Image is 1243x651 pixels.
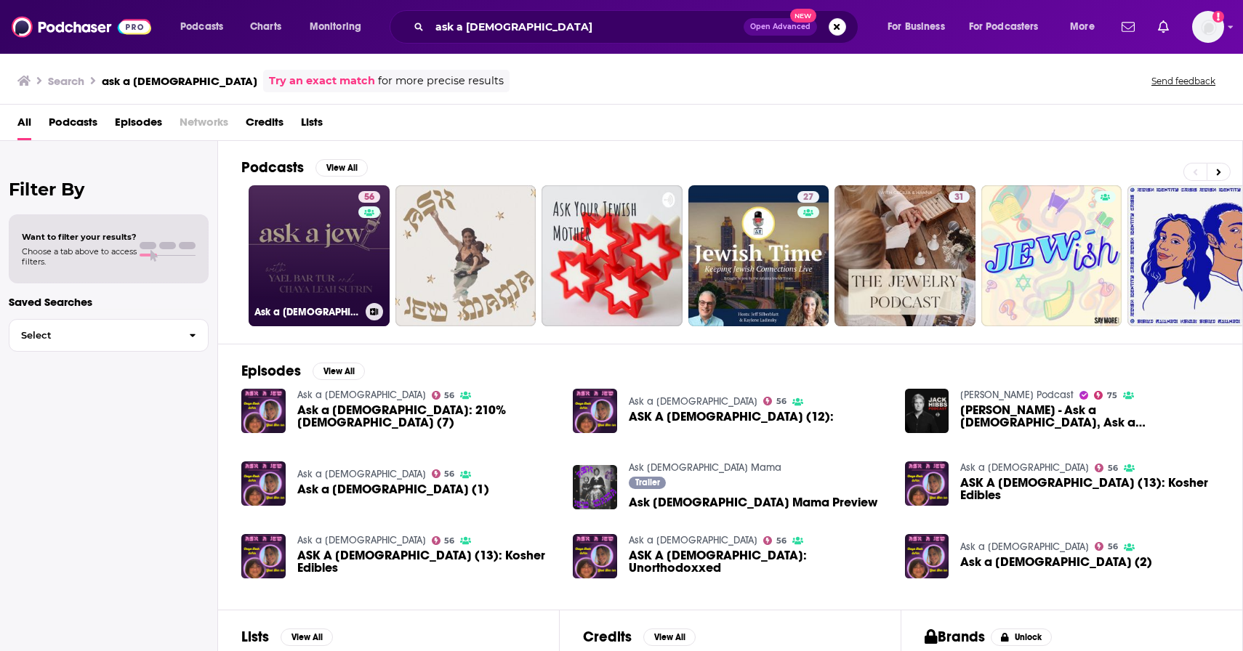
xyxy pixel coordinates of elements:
[241,628,269,646] h2: Lists
[297,389,426,401] a: Ask a Jew
[1094,391,1117,400] a: 75
[629,534,757,546] a: Ask a Jew
[790,9,816,23] span: New
[797,191,819,203] a: 27
[1147,75,1220,87] button: Send feedback
[905,461,949,506] a: ASK A JEW (13): Kosher Edibles
[1152,15,1175,39] a: Show notifications dropdown
[629,411,834,423] a: ASK A JEW (12):
[9,331,177,340] span: Select
[281,628,333,646] button: View All
[635,478,660,487] span: Trailer
[180,17,223,37] span: Podcasts
[12,13,151,41] img: Podchaser - Follow, Share and Rate Podcasts
[9,319,209,352] button: Select
[750,23,810,31] span: Open Advanced
[1070,17,1095,37] span: More
[1095,464,1118,472] a: 56
[960,389,1074,401] a: Jack Hibbs Podcast
[22,232,137,242] span: Want to filter your results?
[744,18,817,36] button: Open AdvancedNew
[444,392,454,399] span: 56
[432,536,455,545] a: 56
[803,190,813,205] span: 27
[49,110,97,140] a: Podcasts
[763,397,787,405] a: 56
[9,179,209,200] h2: Filter By
[877,15,963,39] button: open menu
[297,404,556,429] span: Ask a [DEMOGRAPHIC_DATA]: 210% [DEMOGRAPHIC_DATA] (7)
[241,362,365,380] a: EpisodesView All
[969,17,1039,37] span: For Podcasters
[241,534,286,578] img: ASK A JEW (13): Kosher Edibles
[241,362,301,380] h2: Episodes
[763,536,787,545] a: 56
[905,534,949,578] a: Ask a Jew (2)
[1212,11,1224,23] svg: Add a profile image
[9,295,209,309] p: Saved Searches
[301,110,323,140] span: Lists
[241,628,333,646] a: ListsView All
[241,158,368,177] a: PodcastsView All
[22,246,137,267] span: Choose a tab above to access filters.
[688,185,829,326] a: 27
[254,306,360,318] h3: Ask a [DEMOGRAPHIC_DATA]
[430,15,744,39] input: Search podcasts, credits, & more...
[925,628,985,646] h2: Brands
[776,538,787,544] span: 56
[432,391,455,400] a: 56
[888,17,945,37] span: For Business
[299,15,380,39] button: open menu
[313,363,365,380] button: View All
[583,628,696,646] a: CreditsView All
[1095,542,1118,551] a: 56
[170,15,242,39] button: open menu
[297,549,556,574] span: ASK A [DEMOGRAPHIC_DATA] (13): Kosher Edibles
[573,534,617,578] img: ASK A JEW: Unorthodoxxed
[241,158,304,177] h2: Podcasts
[1108,465,1118,472] span: 56
[246,110,283,140] a: Credits
[991,628,1053,646] button: Unlock
[960,556,1152,568] a: Ask a Jew (2)
[573,465,617,509] a: Ask Jew Mama Preview
[297,468,426,480] a: Ask a Jew
[629,496,877,509] a: Ask Jew Mama Preview
[573,389,617,433] img: ASK A JEW (12):
[949,191,970,203] a: 31
[269,73,375,89] a: Try an exact match
[249,185,390,326] a: 56Ask a [DEMOGRAPHIC_DATA]
[180,110,228,140] span: Networks
[250,17,281,37] span: Charts
[48,74,84,88] h3: Search
[1116,15,1141,39] a: Show notifications dropdown
[241,461,286,506] img: Ask a Jew (1)
[297,483,489,496] a: Ask a Jew (1)
[960,477,1219,501] a: ASK A JEW (13): Kosher Edibles
[954,190,964,205] span: 31
[1108,543,1118,550] span: 56
[629,411,834,423] span: ASK A [DEMOGRAPHIC_DATA] (12):
[960,461,1089,474] a: Ask a Jew
[629,461,781,474] a: Ask Jew Mama
[403,10,872,44] div: Search podcasts, credits, & more...
[115,110,162,140] span: Episodes
[432,469,455,478] a: 56
[583,628,632,646] h2: Credits
[297,534,426,546] a: Ask a Jew
[364,190,374,205] span: 56
[102,74,257,88] h3: ask a [DEMOGRAPHIC_DATA]
[905,389,949,433] img: Dennis Prager - Ask a Jew, Ask a Gentile
[17,110,31,140] a: All
[378,73,504,89] span: for more precise results
[643,628,696,646] button: View All
[629,549,888,574] span: ASK A [DEMOGRAPHIC_DATA]: Unorthodoxxed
